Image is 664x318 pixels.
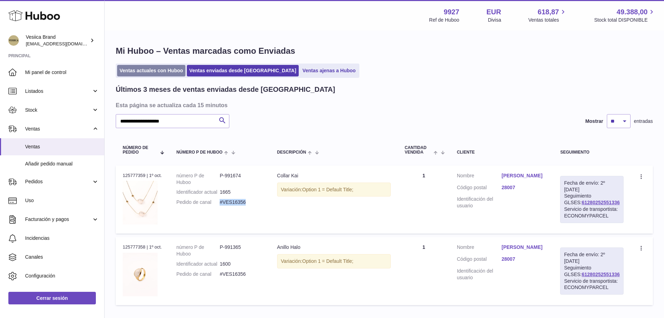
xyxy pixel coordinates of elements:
a: Ventas ajenas a Huboo [300,65,358,76]
a: 28007 [502,184,546,191]
div: Divisa [488,17,501,23]
dt: Identificador actual [176,261,220,267]
dt: Nombre [457,244,502,252]
a: [PERSON_NAME] [502,172,546,179]
dt: número P de Huboo [176,172,220,186]
dd: 1600 [220,261,263,267]
dd: #VES16356 [220,271,263,278]
div: Anillo Halo [277,244,391,251]
label: Mostrar [585,118,603,125]
h1: Mi Huboo – Ventas marcadas como Enviadas [116,45,653,57]
a: 61280252551336 [582,200,620,205]
dt: Identificador actual [176,189,220,195]
span: 618,87 [538,7,559,17]
div: Cliente [457,150,547,155]
div: Fecha de envío: 2º [DATE] [564,180,620,193]
div: Seguimiento [560,150,624,155]
span: entradas [634,118,653,125]
div: Variación: [277,254,391,268]
a: Ventas actuales con Huboo [117,65,185,76]
span: Option 1 = Default Title; [302,187,353,192]
div: 125777359 | 1º oct. [123,172,162,179]
a: Ventas enviadas desde [GEOGRAPHIC_DATA] [187,65,299,76]
span: [EMAIL_ADDRESS][DOMAIN_NAME] [26,41,102,46]
span: Pedidos [25,178,92,185]
div: Servicio de transportista: ECONOMYPARCEL [564,206,620,219]
div: Seguimiento GLSES: [560,176,624,223]
h3: Esta página se actualiza cada 15 minutos [116,101,651,109]
div: Collar Kai [277,172,391,179]
span: Configuración [25,273,99,279]
span: 49.388,00 [617,7,648,17]
div: Seguimiento GLSES: [560,247,624,295]
div: Servicio de transportista: ECONOMYPARCEL [564,278,620,291]
span: Número de pedido [123,146,157,155]
span: Incidencias [25,235,99,242]
div: Ref de Huboo [429,17,459,23]
span: Ventas totales [528,17,567,23]
span: Option 1 = Default Title; [302,258,353,264]
span: Cantidad vendida [405,146,432,155]
span: Mi panel de control [25,69,99,76]
img: Halo.jpg [123,253,158,296]
span: Descripción [277,150,306,155]
dd: 1665 [220,189,263,195]
a: 618,87 Ventas totales [528,7,567,23]
dd: #VES16356 [220,199,263,206]
span: Listados [25,88,92,95]
img: internalAdmin-9927@internal.huboo.com [8,35,19,46]
dt: Código postal [457,184,502,193]
div: 125777358 | 1º oct. [123,244,162,250]
span: Facturación y pagos [25,216,92,223]
a: 49.388,00 Stock total DISPONIBLE [594,7,656,23]
a: Cerrar sesión [8,292,96,304]
a: 61280252551336 [582,272,620,277]
div: Vesiica Brand [26,34,89,47]
td: 1 [398,165,450,234]
dt: Identificación del usuario [457,268,502,281]
dd: P-991674 [220,172,263,186]
span: Ventas [25,143,99,150]
strong: 9927 [444,7,459,17]
dt: Identificación del usuario [457,196,502,209]
span: Ventas [25,126,92,132]
dt: Pedido de canal [176,271,220,278]
h2: Últimos 3 meses de ventas enviadas desde [GEOGRAPHIC_DATA] [116,85,335,94]
a: [PERSON_NAME] [502,244,546,251]
strong: EUR [487,7,501,17]
td: 1 [398,237,450,305]
dt: Código postal [457,256,502,264]
span: Stock [25,107,92,113]
div: Variación: [277,183,391,197]
img: Kai_2.jpg [123,181,158,224]
dd: P-991365 [220,244,263,257]
dt: Nombre [457,172,502,181]
div: Fecha de envío: 2º [DATE] [564,251,620,265]
a: 28007 [502,256,546,262]
span: Uso [25,197,99,204]
span: Stock total DISPONIBLE [594,17,656,23]
dt: Pedido de canal [176,199,220,206]
span: Canales [25,254,99,260]
span: Añadir pedido manual [25,161,99,167]
span: número P de Huboo [176,150,222,155]
dt: número P de Huboo [176,244,220,257]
